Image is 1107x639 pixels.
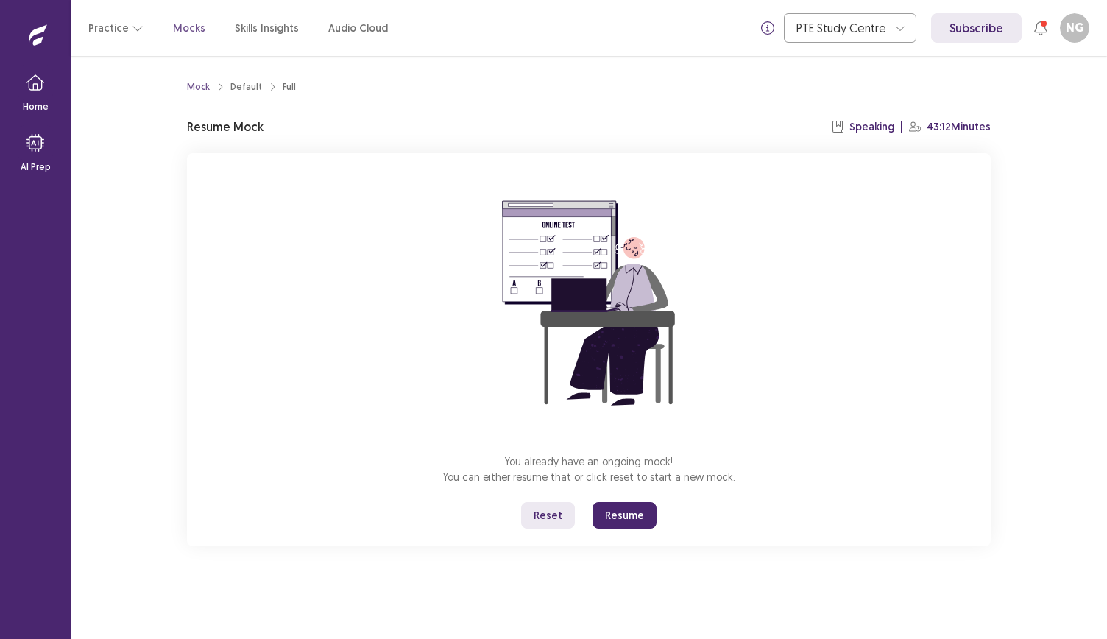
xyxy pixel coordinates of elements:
[849,119,894,135] p: Speaking
[173,21,205,36] a: Mocks
[187,80,210,93] a: Mock
[235,21,299,36] a: Skills Insights
[443,453,735,484] p: You already have an ongoing mock! You can either resume that or click reset to start a new mock.
[23,100,49,113] p: Home
[187,80,296,93] nav: breadcrumb
[593,502,657,529] button: Resume
[931,13,1022,43] a: Subscribe
[754,15,781,41] button: info
[283,80,296,93] div: Full
[230,80,262,93] div: Default
[1060,13,1089,43] button: NG
[88,15,144,41] button: Practice
[796,14,888,42] div: PTE Study Centre
[456,171,721,436] img: attend-mock
[900,119,903,135] p: |
[521,502,575,529] button: Reset
[187,118,264,135] p: Resume Mock
[328,21,388,36] a: Audio Cloud
[21,160,51,174] p: AI Prep
[927,119,991,135] p: 43:12 Minutes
